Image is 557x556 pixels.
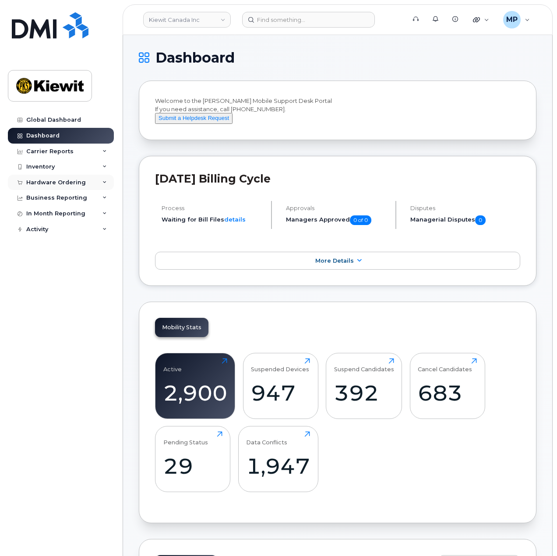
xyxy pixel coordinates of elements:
[163,380,227,406] div: 2,900
[163,431,208,446] div: Pending Status
[246,453,310,479] div: 1,947
[350,215,371,225] span: 0 of 0
[418,358,472,373] div: Cancel Candidates
[163,431,222,487] a: Pending Status29
[410,215,520,225] h5: Managerial Disputes
[162,215,264,224] li: Waiting for Bill Files
[246,431,310,487] a: Data Conflicts1,947
[155,51,235,64] span: Dashboard
[286,215,388,225] h5: Managers Approved
[334,380,394,406] div: 392
[251,358,309,373] div: Suspended Devices
[163,453,222,479] div: 29
[418,358,477,414] a: Cancel Candidates683
[163,358,227,414] a: Active2,900
[418,380,477,406] div: 683
[286,205,388,211] h4: Approvals
[251,358,310,414] a: Suspended Devices947
[410,205,520,211] h4: Disputes
[519,518,550,549] iframe: Messenger Launcher
[155,113,233,124] button: Submit a Helpdesk Request
[246,431,287,446] div: Data Conflicts
[155,97,520,124] div: Welcome to the [PERSON_NAME] Mobile Support Desk Portal If you need assistance, call [PHONE_NUMBER].
[334,358,394,414] a: Suspend Candidates392
[163,358,182,373] div: Active
[334,358,394,373] div: Suspend Candidates
[224,216,246,223] a: details
[155,114,233,121] a: Submit a Helpdesk Request
[162,205,264,211] h4: Process
[475,215,486,225] span: 0
[251,380,310,406] div: 947
[315,257,354,264] span: More Details
[155,172,520,185] h2: [DATE] Billing Cycle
